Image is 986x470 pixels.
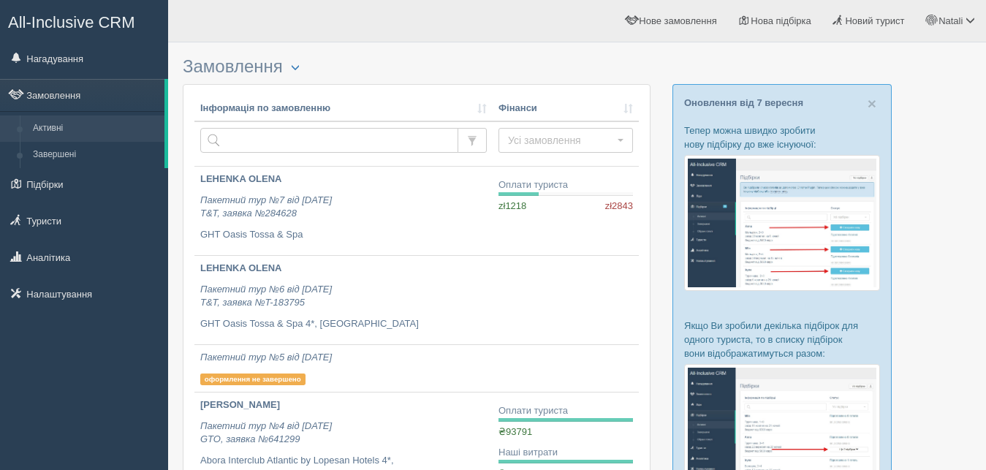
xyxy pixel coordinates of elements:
b: LEHENKA OLENA [200,173,281,184]
span: Нова підбірка [751,15,811,26]
i: Пакетний тур №5 від [DATE] [200,352,332,363]
a: LEHENKA OLENA Пакетний тур №6 від [DATE]T&T, заявка №T-183795 GHT Oasis Tossa & Spa 4*, [GEOGRAPH... [194,256,493,344]
i: Пакетний тур №6 від [DATE] T&T, заявка №T-183795 [200,284,332,308]
a: Фінанси [498,102,633,115]
a: Активні [26,115,164,142]
img: %D0%BF%D1%96%D0%B4%D0%B1%D1%96%D1%80%D0%BA%D0%B0-%D1%82%D1%83%D1%80%D0%B8%D1%81%D1%82%D1%83-%D1%8... [684,155,880,290]
div: Оплати туриста [498,178,633,192]
button: Усі замовлення [498,128,633,153]
a: Інформація по замовленню [200,102,487,115]
span: Нове замовлення [639,15,716,26]
span: ₴93791 [498,426,532,437]
span: zł1218 [498,200,526,211]
input: Пошук за номером замовлення, ПІБ або паспортом туриста [200,128,458,153]
span: zł2843 [605,200,633,213]
i: Пакетний тур №7 від [DATE] T&T, заявка №284628 [200,194,332,219]
span: Natali [938,15,963,26]
a: Оновлення від 7 вересня [684,97,803,108]
a: Завершені [26,142,164,168]
p: оформлення не завершено [200,374,306,385]
b: LEHENKA OLENA [200,262,281,273]
a: LEHENKA OLENA Пакетний тур №7 від [DATE]T&T, заявка №284628 GHT Oasis Tossa & Spa [194,167,493,255]
i: Пакетний тур №4 від [DATE] GTO, заявка №641299 [200,420,332,445]
b: [PERSON_NAME] [200,399,280,410]
span: Усі замовлення [508,133,614,148]
p: Тепер можна швидко зробити нову підбірку до вже існуючої: [684,124,880,151]
span: Новий турист [845,15,904,26]
button: Close [868,96,876,111]
span: All-Inclusive CRM [8,13,135,31]
p: GHT Oasis Tossa & Spa 4*, [GEOGRAPHIC_DATA] [200,317,487,331]
div: Оплати туриста [498,404,633,418]
a: All-Inclusive CRM [1,1,167,41]
span: × [868,95,876,112]
p: GHT Oasis Tossa & Spa [200,228,487,242]
p: Якщо Ви зробили декілька підбірок для одного туриста, то в списку підбірок вони відображатимуться... [684,319,880,360]
div: Наші витрати [498,446,633,460]
a: Пакетний тур №5 від [DATE] оформлення не завершено [194,345,493,392]
h3: Замовлення [183,57,651,77]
